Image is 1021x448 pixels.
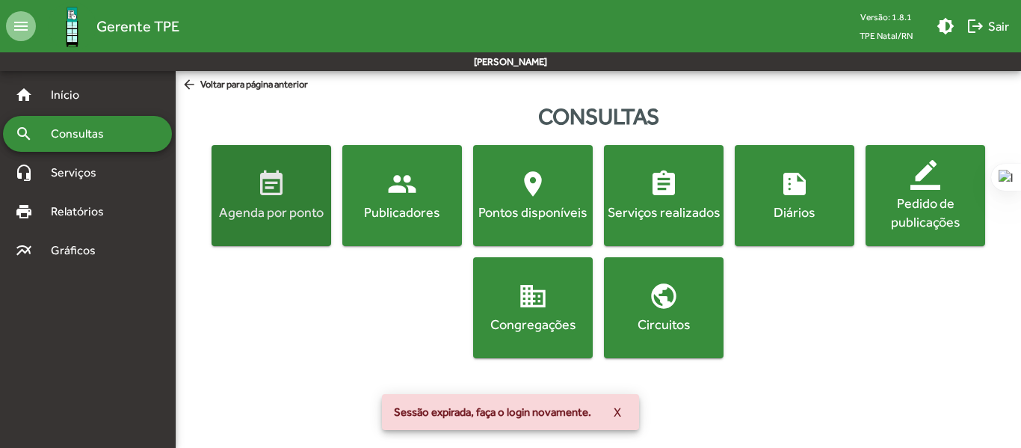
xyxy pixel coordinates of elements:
[182,77,200,93] mat-icon: arrow_back
[215,203,328,221] div: Agenda por ponto
[649,281,679,311] mat-icon: public
[387,169,417,199] mat-icon: people
[602,399,633,426] button: X
[473,145,593,246] button: Pontos disponíveis
[607,315,721,334] div: Circuitos
[256,169,286,199] mat-icon: event_note
[42,86,101,104] span: Início
[212,145,331,246] button: Agenda por ponto
[869,194,982,231] div: Pedido de publicações
[910,160,940,190] mat-icon: border_color
[966,13,1009,40] span: Sair
[604,145,724,246] button: Serviços realizados
[518,281,548,311] mat-icon: domain
[473,257,593,358] button: Congregações
[345,203,459,221] div: Publicadores
[42,125,123,143] span: Consultas
[15,86,33,104] mat-icon: home
[607,203,721,221] div: Serviços realizados
[476,315,590,334] div: Congregações
[15,125,33,143] mat-icon: search
[36,2,179,51] a: Gerente TPE
[738,203,851,221] div: Diários
[960,13,1015,40] button: Sair
[518,169,548,199] mat-icon: location_on
[6,11,36,41] mat-icon: menu
[866,145,985,246] button: Pedido de publicações
[182,77,308,93] span: Voltar para página anterior
[780,169,809,199] mat-icon: summarize
[176,99,1021,133] div: Consultas
[42,164,117,182] span: Serviços
[394,405,591,420] span: Sessão expirada, faça o login novamente.
[42,242,116,260] span: Gráficos
[966,17,984,35] mat-icon: logout
[848,26,925,45] span: TPE Natal/RN
[48,2,96,51] img: Logo
[649,169,679,199] mat-icon: assignment
[342,145,462,246] button: Publicadores
[604,257,724,358] button: Circuitos
[476,203,590,221] div: Pontos disponíveis
[614,399,621,426] span: X
[96,14,179,38] span: Gerente TPE
[42,203,123,221] span: Relatórios
[848,7,925,26] div: Versão: 1.8.1
[15,242,33,260] mat-icon: multiline_chart
[15,164,33,182] mat-icon: headset_mic
[15,203,33,221] mat-icon: print
[735,145,854,246] button: Diários
[937,17,954,35] mat-icon: brightness_medium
